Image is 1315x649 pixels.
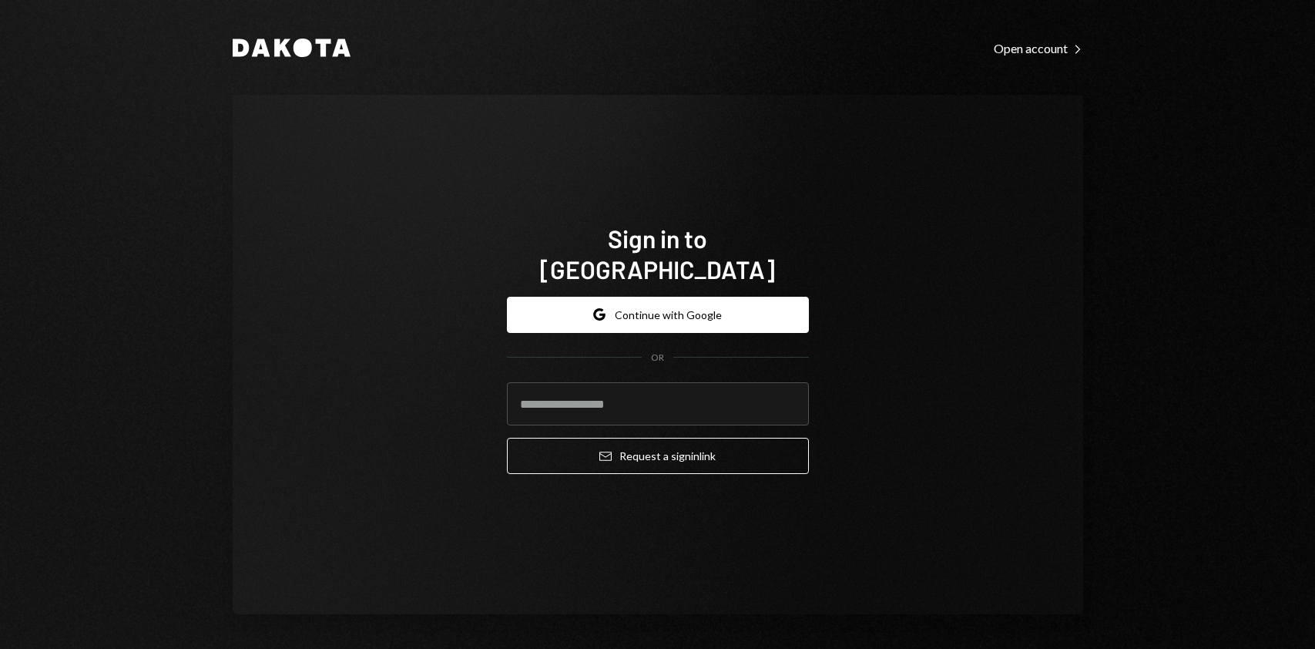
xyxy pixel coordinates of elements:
a: Open account [994,39,1083,56]
h1: Sign in to [GEOGRAPHIC_DATA] [507,223,809,284]
div: OR [651,351,664,365]
button: Request a signinlink [507,438,809,474]
div: Open account [994,41,1083,56]
button: Continue with Google [507,297,809,333]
